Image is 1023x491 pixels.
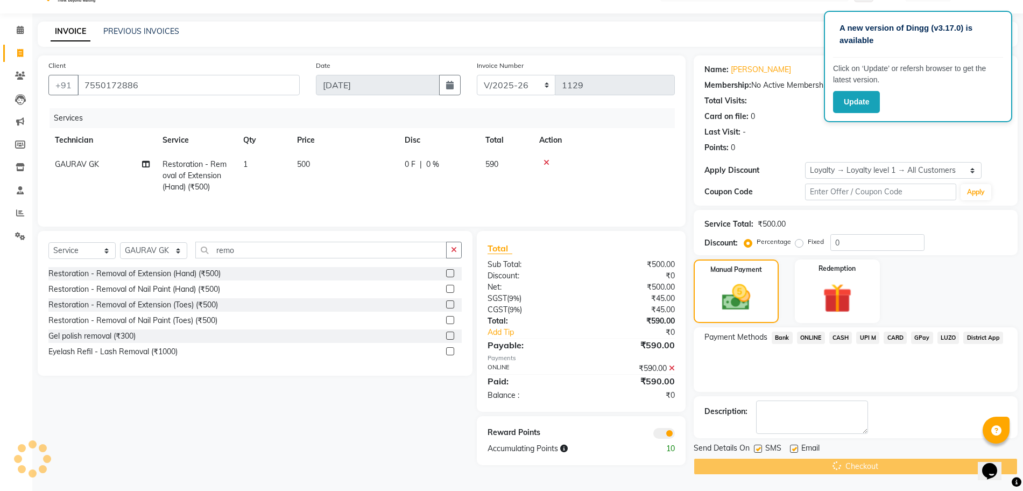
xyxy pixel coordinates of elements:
[48,331,136,342] div: Gel polish removal (₹300)
[765,443,781,456] span: SMS
[704,142,729,153] div: Points:
[581,259,683,270] div: ₹500.00
[819,264,856,273] label: Redemption
[479,270,581,282] div: Discount:
[704,237,738,249] div: Discount:
[510,305,520,314] span: 9%
[479,327,598,338] a: Add Tip
[694,443,750,456] span: Send Details On
[808,237,824,247] label: Fixed
[911,332,933,344] span: GPay
[479,427,581,439] div: Reward Points
[488,305,507,314] span: CGST
[479,375,581,388] div: Paid:
[710,265,762,275] label: Manual Payment
[479,259,581,270] div: Sub Total:
[48,346,178,357] div: Eyelash Refil - Lash Removal (₹1000)
[743,127,746,138] div: -
[156,128,237,152] th: Service
[704,80,1007,91] div: No Active Membership
[163,159,227,192] span: Restoration - Removal of Extension (Hand) (₹500)
[751,111,755,122] div: 0
[833,63,1003,86] p: Click on ‘Update’ or refersh browser to get the latest version.
[48,75,79,95] button: +91
[704,406,747,417] div: Description:
[405,159,415,170] span: 0 F
[479,293,581,304] div: ( )
[704,127,740,138] div: Last Visit:
[426,159,439,170] span: 0 %
[479,128,533,152] th: Total
[237,128,291,152] th: Qty
[479,363,581,374] div: ONLINE
[632,443,683,454] div: 10
[758,219,786,230] div: ₹500.00
[479,315,581,327] div: Total:
[731,142,735,153] div: 0
[77,75,300,95] input: Search by Name/Mobile/Email/Code
[829,332,852,344] span: CASH
[978,448,1012,480] iframe: chat widget
[713,281,759,314] img: _cash.svg
[581,293,683,304] div: ₹45.00
[814,280,861,317] img: _gift.svg
[398,128,479,152] th: Disc
[103,26,179,36] a: PREVIOUS INVOICES
[797,332,825,344] span: ONLINE
[485,159,498,169] span: 590
[963,332,1003,344] span: District App
[757,237,791,247] label: Percentage
[704,186,805,198] div: Coupon Code
[488,243,512,254] span: Total
[772,332,793,344] span: Bank
[48,315,217,326] div: Restoration - Removal of Nail Paint (Toes) (₹500)
[55,159,99,169] span: GAURAV GK
[581,282,683,293] div: ₹500.00
[704,219,753,230] div: Service Total:
[581,270,683,282] div: ₹0
[581,363,683,374] div: ₹590.00
[704,165,805,176] div: Apply Discount
[243,159,248,169] span: 1
[704,111,749,122] div: Card on file:
[48,299,218,311] div: Restoration - Removal of Extension (Toes) (₹500)
[316,61,330,71] label: Date
[477,61,524,71] label: Invoice Number
[704,332,767,343] span: Payment Methods
[48,61,66,71] label: Client
[479,282,581,293] div: Net:
[937,332,959,344] span: LUZO
[856,332,879,344] span: UPI M
[704,64,729,75] div: Name:
[581,315,683,327] div: ₹590.00
[479,339,581,352] div: Payable:
[581,339,683,352] div: ₹590.00
[50,108,683,128] div: Services
[533,128,675,152] th: Action
[48,284,220,295] div: Restoration - Removal of Nail Paint (Hand) (₹500)
[704,95,747,107] div: Total Visits:
[509,294,519,303] span: 9%
[479,304,581,315] div: ( )
[48,128,156,152] th: Technician
[704,80,751,91] div: Membership:
[833,91,880,113] button: Update
[48,268,221,279] div: Restoration - Removal of Extension (Hand) (₹500)
[291,128,398,152] th: Price
[488,354,675,363] div: Payments
[839,22,997,46] p: A new version of Dingg (v3.17.0) is available
[581,304,683,315] div: ₹45.00
[581,375,683,388] div: ₹590.00
[420,159,422,170] span: |
[479,390,581,401] div: Balance :
[805,184,956,200] input: Enter Offer / Coupon Code
[297,159,310,169] span: 500
[195,242,447,258] input: Search or Scan
[581,390,683,401] div: ₹0
[884,332,907,344] span: CARD
[961,184,991,200] button: Apply
[51,22,90,41] a: INVOICE
[731,64,791,75] a: [PERSON_NAME]
[801,443,820,456] span: Email
[479,443,632,454] div: Accumulating Points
